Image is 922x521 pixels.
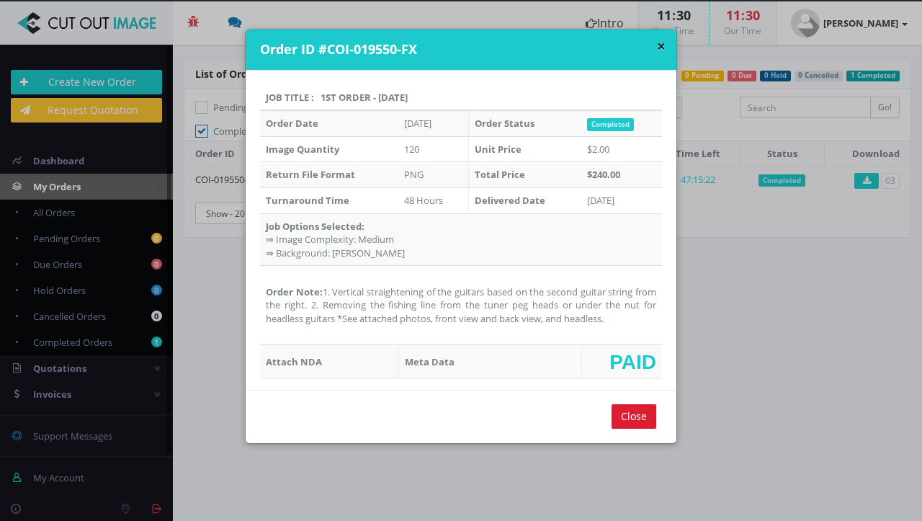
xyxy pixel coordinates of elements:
[266,168,355,181] strong: Return File Format
[260,85,662,111] th: Job Title : 1st Order - [DATE]
[266,117,318,130] strong: Order Date
[260,40,666,59] h4: Order ID #COI-019550-FX
[609,351,656,373] span: PAID
[260,213,662,266] td: ⇛ Image Complexity: Medium ⇛ Background: [PERSON_NAME]
[581,136,662,162] td: $2.00
[398,110,468,136] td: [DATE]
[266,143,339,156] strong: Image Quantity
[260,266,662,345] td: 1. Vertical straightening of the guitars based on the second guitar string from the right. 2. Rem...
[581,187,662,213] td: [DATE]
[398,162,468,188] td: PNG
[266,194,349,207] strong: Turnaround Time
[612,404,656,429] input: Close
[266,285,323,298] strong: Order Note:
[266,220,364,233] strong: Job Options Selected:
[587,168,620,181] strong: $240.00
[475,168,525,181] strong: Total Price
[475,143,522,156] strong: Unit Price
[657,39,666,54] button: ×
[405,355,455,368] strong: Meta Data
[587,118,634,131] span: Completed
[475,194,545,207] strong: Delivered Date
[398,187,468,213] td: 48 Hours
[266,355,322,368] strong: Attach NDA
[404,143,419,156] span: 120
[475,117,534,130] strong: Order Status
